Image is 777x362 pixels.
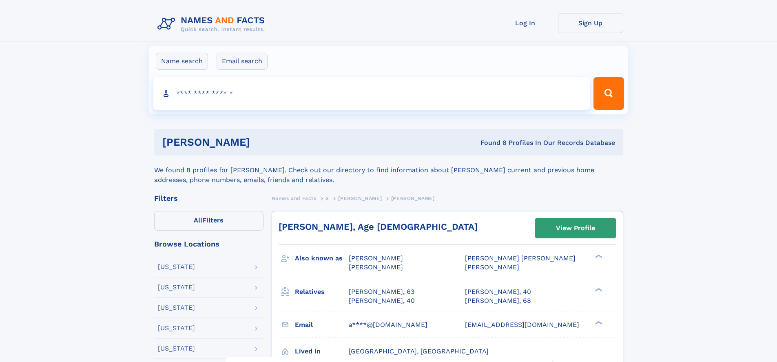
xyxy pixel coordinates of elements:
div: [US_STATE] [158,284,195,291]
label: Email search [217,53,268,70]
span: [EMAIL_ADDRESS][DOMAIN_NAME] [465,321,579,329]
a: Sign Up [558,13,623,33]
h1: [PERSON_NAME] [162,137,365,147]
h3: Email [295,318,349,332]
a: [PERSON_NAME], 68 [465,296,531,305]
div: [US_STATE] [158,345,195,352]
div: ❯ [593,320,603,325]
a: Names and Facts [272,193,317,203]
h3: Lived in [295,344,349,358]
input: search input [153,77,590,110]
div: Found 8 Profiles In Our Records Database [365,138,615,147]
div: Filters [154,195,263,202]
div: [US_STATE] [158,304,195,311]
span: S [325,195,329,201]
span: [PERSON_NAME] [349,263,403,271]
div: View Profile [556,219,595,238]
a: [PERSON_NAME] [338,193,382,203]
label: Filters [154,211,263,231]
div: We found 8 profiles for [PERSON_NAME]. Check out our directory to find information about [PERSON_... [154,155,623,185]
label: Name search [156,53,208,70]
a: Log In [493,13,558,33]
h3: Also known as [295,251,349,265]
div: ❯ [593,287,603,292]
img: Logo Names and Facts [154,13,272,35]
div: [US_STATE] [158,325,195,331]
a: View Profile [535,218,616,238]
span: [PERSON_NAME] [338,195,382,201]
div: ❯ [593,254,603,259]
div: Browse Locations [154,240,263,248]
a: [PERSON_NAME], Age [DEMOGRAPHIC_DATA] [279,222,478,232]
a: S [325,193,329,203]
h3: Relatives [295,285,349,299]
a: [PERSON_NAME], 40 [465,287,531,296]
span: [PERSON_NAME] [391,195,435,201]
div: [US_STATE] [158,264,195,270]
span: All [194,216,202,224]
a: [PERSON_NAME], 40 [349,296,415,305]
span: [PERSON_NAME] [PERSON_NAME] [465,254,576,262]
span: [PERSON_NAME] [349,254,403,262]
span: [PERSON_NAME] [465,263,519,271]
a: [PERSON_NAME], 63 [349,287,414,296]
span: [GEOGRAPHIC_DATA], [GEOGRAPHIC_DATA] [349,347,489,355]
button: Search Button [593,77,624,110]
